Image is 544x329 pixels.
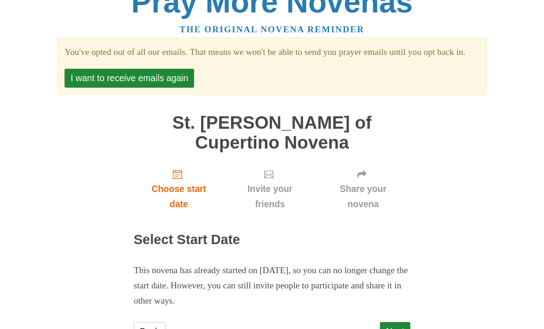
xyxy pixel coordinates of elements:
[134,233,410,247] h2: Select Start Date
[134,162,224,216] a: Choose start date
[65,45,479,60] section: You've opted out of all our emails. That means we won't be able to send you prayer emails until y...
[316,162,410,216] a: Share your novena
[134,263,410,309] p: This novena has already started on [DATE], so you can no longer change the start date. However, y...
[65,69,194,88] button: I want to receive emails again
[143,181,215,212] span: Choose start date
[134,113,410,152] h1: St. [PERSON_NAME] of Cupertino Novena
[325,181,401,212] span: Share your novena
[180,24,365,34] a: The original novena reminder
[233,181,307,212] span: Invite your friends
[224,162,316,216] a: Invite your friends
